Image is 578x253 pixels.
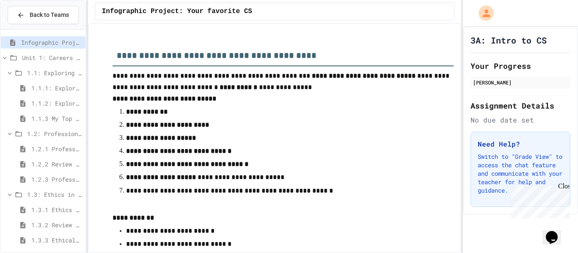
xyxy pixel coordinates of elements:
[478,139,563,149] h3: Need Help?
[22,53,82,62] span: Unit 1: Careers & Professionalism
[31,160,82,169] span: 1.2.2 Review - Professional Communication
[27,190,82,199] span: 1.3: Ethics in Computing
[8,6,79,24] button: Back to Teams
[31,175,82,184] span: 1.2.3 Professional Communication Challenge
[470,3,496,23] div: My Account
[102,6,252,16] span: Infographic Project: Your favorite CS
[31,220,82,229] span: 1.3.2 Review - Ethics in Computer Science
[27,129,82,138] span: 1.2: Professional Communication
[471,100,570,112] h2: Assignment Details
[471,60,570,72] h2: Your Progress
[471,34,547,46] h1: 3A: Intro to CS
[21,38,82,47] span: Infographic Project: Your favorite CS
[473,79,568,86] div: [PERSON_NAME]
[542,219,570,245] iframe: chat widget
[31,84,82,92] span: 1.1.1: Exploring CS Careers
[31,114,82,123] span: 1.1.3 My Top 3 CS Careers!
[471,115,570,125] div: No due date set
[478,152,563,195] p: Switch to "Grade View" to access the chat feature and communicate with your teacher for help and ...
[508,182,570,218] iframe: chat widget
[31,205,82,214] span: 1.3.1 Ethics in Computer Science
[30,11,69,19] span: Back to Teams
[31,99,82,108] span: 1.1.2: Exploring CS Careers - Review
[3,3,58,54] div: Chat with us now!Close
[31,144,82,153] span: 1.2.1 Professional Communication
[27,68,82,77] span: 1.1: Exploring CS Careers
[31,236,82,245] span: 1.3.3 Ethical dilemma reflections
